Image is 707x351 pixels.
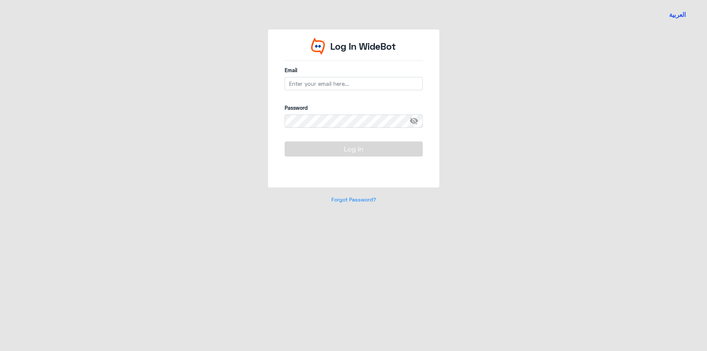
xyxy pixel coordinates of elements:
[330,39,396,53] p: Log In WideBot
[285,104,423,112] label: Password
[285,77,423,90] input: Enter your email here...
[285,66,423,74] label: Email
[285,141,423,156] button: Log In
[331,196,376,203] a: Forgot Password?
[311,38,325,55] img: Widebot Logo
[669,10,686,20] button: العربية
[409,115,423,128] span: visibility_off
[665,6,690,24] a: Switch language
